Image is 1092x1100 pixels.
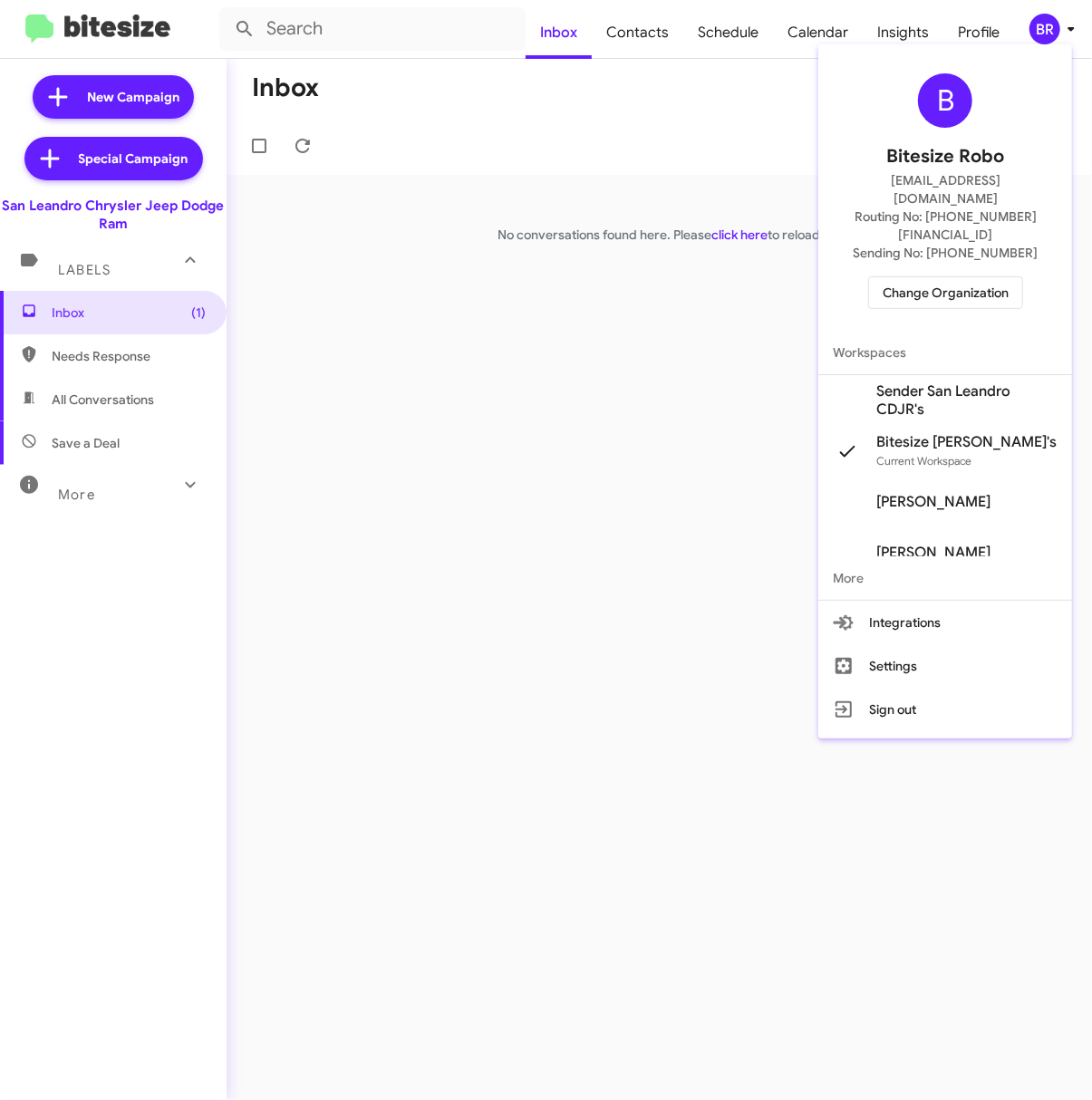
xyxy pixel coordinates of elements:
[868,276,1023,309] button: Change Organization
[818,688,1072,731] button: Sign out
[818,601,1072,644] button: Integrations
[876,493,991,511] span: [PERSON_NAME]
[876,454,971,468] span: Current Workspace
[853,244,1038,262] span: Sending No: [PHONE_NUMBER]
[876,382,1058,419] span: Sender San Leandro CDJR's
[918,73,972,128] div: B
[840,207,1050,244] span: Routing No: [PHONE_NUMBER][FINANCIAL_ID]
[818,331,1072,374] span: Workspaces
[876,433,1057,451] span: Bitesize [PERSON_NAME]'s
[818,644,1072,688] button: Settings
[818,556,1072,600] span: More
[883,277,1009,308] span: Change Organization
[876,544,991,562] span: [PERSON_NAME]
[886,142,1004,171] span: Bitesize Robo
[840,171,1050,207] span: [EMAIL_ADDRESS][DOMAIN_NAME]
